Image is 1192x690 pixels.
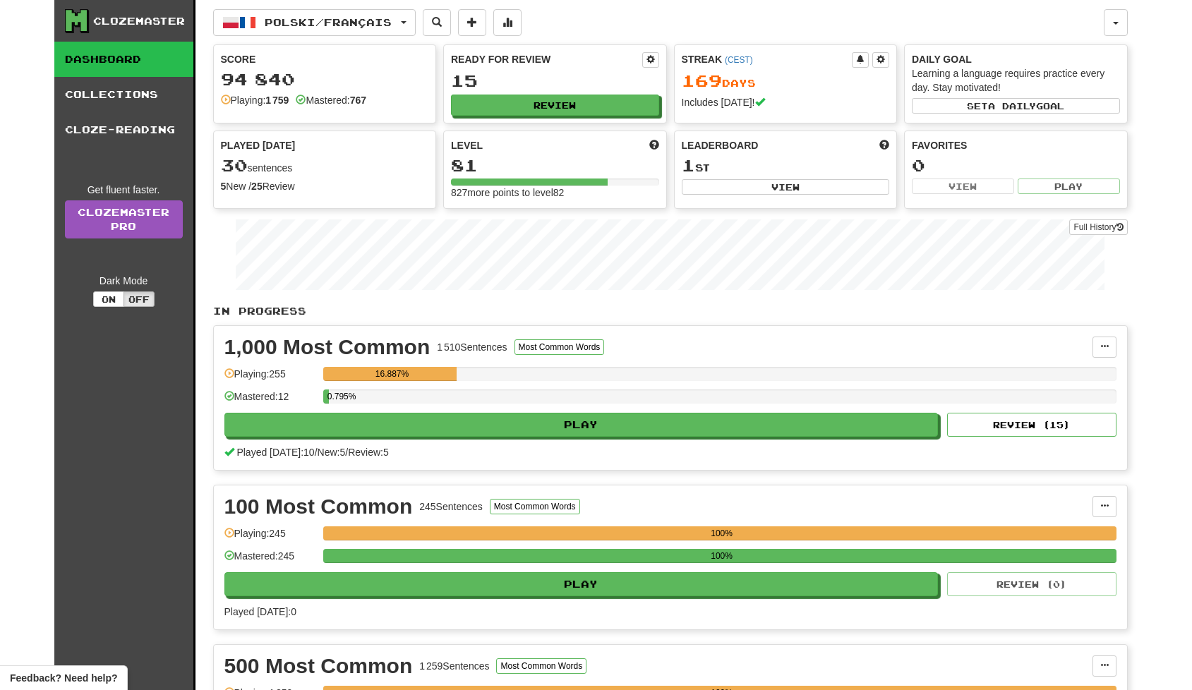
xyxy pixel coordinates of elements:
span: Review: 5 [348,447,389,458]
div: 81 [451,157,659,174]
div: 1 259 Sentences [419,659,489,673]
div: Playing: 245 [224,526,316,550]
div: New / Review [221,179,429,193]
span: New: 5 [318,447,346,458]
strong: 767 [350,95,366,106]
div: Get fluent faster. [65,183,183,197]
a: Collections [54,77,193,112]
strong: 25 [251,181,263,192]
div: 1 510 Sentences [437,340,507,354]
span: / [345,447,348,458]
span: 1 [682,155,695,175]
div: Mastered: 12 [224,389,316,413]
button: On [93,291,124,307]
button: Off [124,291,155,307]
button: Seta dailygoal [912,98,1120,114]
span: Open feedback widget [10,671,117,685]
button: More stats [493,9,522,36]
div: Learning a language requires practice every day. Stay motivated! [912,66,1120,95]
div: Favorites [912,138,1120,152]
span: Leaderboard [682,138,759,152]
a: Cloze-Reading [54,112,193,147]
div: Dark Mode [65,274,183,288]
div: Playing: [221,93,289,107]
button: View [682,179,890,195]
a: Dashboard [54,42,193,77]
span: Played [DATE]: 0 [224,606,296,617]
strong: 1 759 [265,95,289,106]
div: 0 [912,157,1120,174]
span: Polski / Français [265,16,392,28]
div: 827 more points to level 82 [451,186,659,200]
div: 100% [327,526,1116,540]
span: Played [DATE]: 10 [236,447,314,458]
span: Level [451,138,483,152]
div: Daily Goal [912,52,1120,66]
div: Clozemaster [93,14,185,28]
button: Polski/Français [213,9,416,36]
p: In Progress [213,304,1128,318]
div: 0.795% [327,389,330,404]
span: 30 [221,155,248,175]
a: (CEST) [725,55,753,65]
div: 245 Sentences [419,500,483,514]
div: Ready for Review [451,52,642,66]
div: Streak [682,52,853,66]
span: Score more points to level up [649,138,659,152]
button: Review [451,95,659,116]
button: Most Common Words [490,499,580,514]
div: Includes [DATE]! [682,95,890,109]
span: a daily [988,101,1036,111]
div: Mastered: [296,93,366,107]
div: 16.887% [327,367,457,381]
span: / [315,447,318,458]
div: Playing: 255 [224,367,316,390]
a: ClozemasterPro [65,200,183,238]
div: 500 Most Common [224,655,413,677]
div: Mastered: 245 [224,549,316,572]
button: Add sentence to collection [458,9,486,36]
div: 100% [327,549,1116,563]
button: Play [224,572,939,596]
div: Day s [682,72,890,90]
button: Search sentences [423,9,451,36]
button: Full History [1069,219,1127,235]
button: Most Common Words [514,339,605,355]
div: sentences [221,157,429,175]
button: Review (0) [947,572,1116,596]
button: Most Common Words [496,658,586,674]
button: Play [1018,178,1120,194]
div: 94 840 [221,71,429,88]
button: Review (15) [947,413,1116,437]
div: st [682,157,890,175]
span: 169 [682,71,722,90]
button: Play [224,413,939,437]
button: View [912,178,1014,194]
div: Score [221,52,429,66]
span: Played [DATE] [221,138,296,152]
div: 1,000 Most Common [224,337,431,358]
div: 100 Most Common [224,496,413,517]
span: This week in points, UTC [879,138,889,152]
div: 15 [451,72,659,90]
strong: 5 [221,181,227,192]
